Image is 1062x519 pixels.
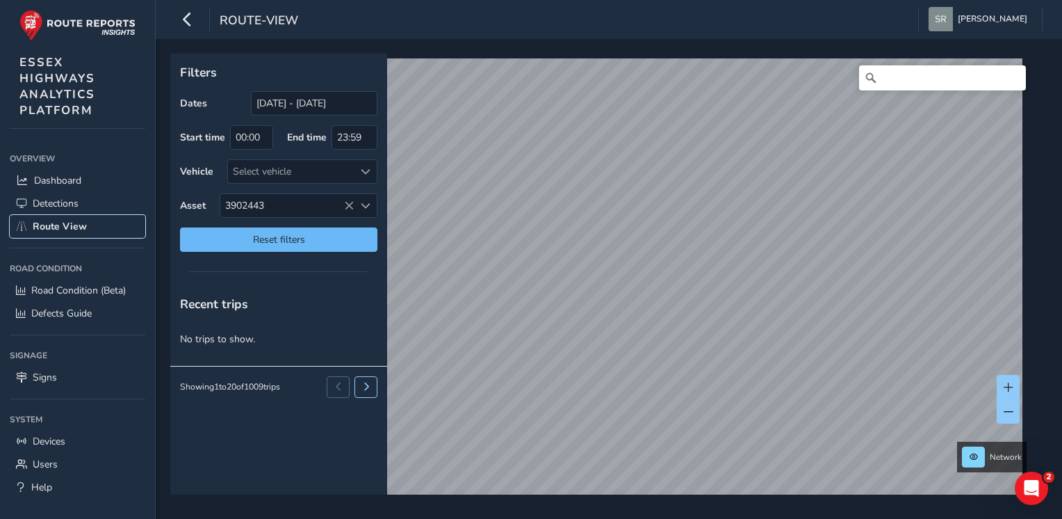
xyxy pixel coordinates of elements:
span: Route View [33,220,87,233]
a: Detections [10,192,145,215]
div: Signage [10,345,145,366]
div: Road Condition [10,258,145,279]
span: Reset filters [190,233,367,246]
div: Showing 1 to 20 of 1009 trips [180,381,280,392]
span: Network [990,452,1022,463]
button: Reset filters [180,227,377,252]
button: [PERSON_NAME] [929,7,1032,31]
input: Search [859,65,1026,90]
div: System [10,409,145,430]
canvas: Map [175,58,1022,511]
img: diamond-layout [929,7,953,31]
div: Overview [10,148,145,169]
span: Detections [33,197,79,210]
span: Road Condition (Beta) [31,284,126,297]
a: Defects Guide [10,302,145,325]
span: 3902443 [220,194,354,217]
p: No trips to show. [170,322,387,356]
iframe: Intercom live chat [1015,472,1048,505]
label: Vehicle [180,165,213,178]
span: ESSEX HIGHWAYS ANALYTICS PLATFORM [19,54,95,118]
a: Signs [10,366,145,389]
a: Users [10,453,145,476]
p: Filters [180,63,377,81]
label: Asset [180,199,206,212]
span: 2 [1043,472,1054,483]
span: Help [31,481,52,494]
a: Help [10,476,145,499]
div: Select vehicle [228,160,354,183]
label: Start time [180,131,225,144]
span: route-view [220,12,298,31]
span: [PERSON_NAME] [958,7,1027,31]
a: Road Condition (Beta) [10,279,145,302]
a: Route View [10,215,145,238]
div: Select an asset code [354,194,377,217]
span: Recent trips [180,296,248,312]
label: End time [287,131,327,144]
span: Devices [33,435,65,448]
a: Dashboard [10,169,145,192]
span: Defects Guide [31,307,92,320]
img: rr logo [19,10,136,41]
span: Dashboard [34,174,81,187]
label: Dates [180,97,207,110]
span: Users [33,458,58,471]
a: Devices [10,430,145,453]
span: Signs [33,371,57,384]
